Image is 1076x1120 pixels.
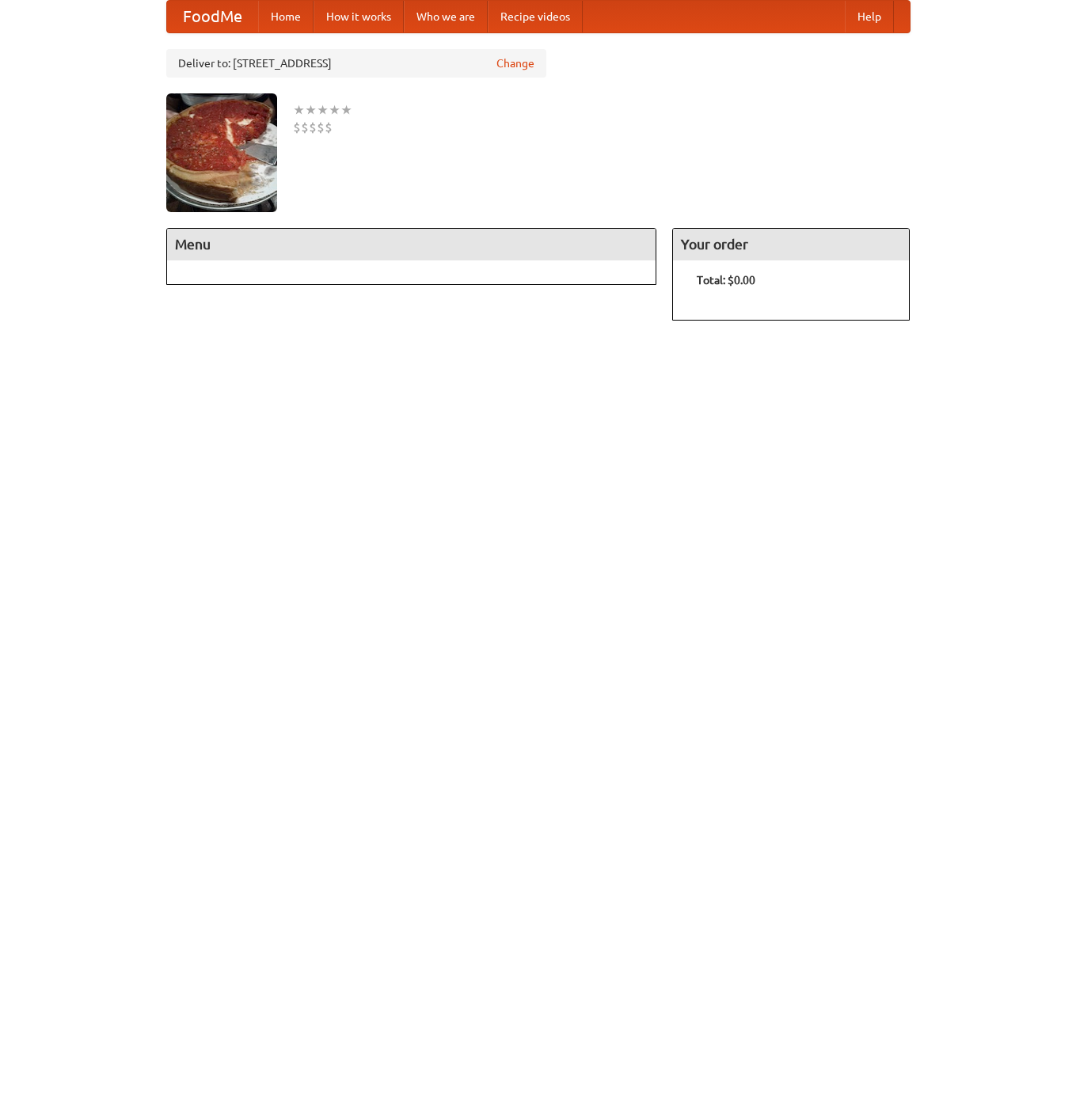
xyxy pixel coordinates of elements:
a: Who we are [404,1,488,32]
a: Recipe videos [488,1,583,32]
li: ★ [340,101,352,119]
a: Help [845,1,894,32]
img: angular.jpg [166,93,277,212]
div: Deliver to: [STREET_ADDRESS] [166,49,546,78]
h4: Menu [167,229,656,260]
a: How it works [314,1,404,32]
li: $ [301,119,309,136]
h4: Your order [673,229,909,260]
a: FoodMe [167,1,258,32]
li: ★ [305,101,317,119]
li: $ [317,119,325,136]
li: ★ [293,101,305,119]
li: ★ [329,101,340,119]
li: $ [309,119,317,136]
a: Home [258,1,314,32]
a: Change [496,55,534,71]
b: Total: $0.00 [697,274,755,287]
li: $ [293,119,301,136]
li: $ [325,119,333,136]
li: ★ [317,101,329,119]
